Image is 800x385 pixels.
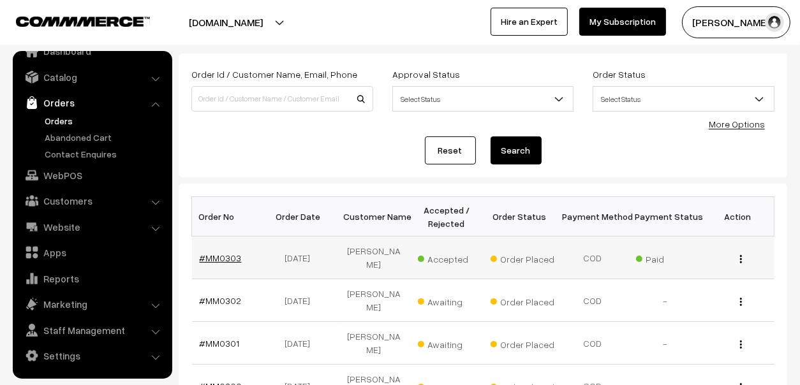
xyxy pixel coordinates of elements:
[16,164,168,187] a: WebPOS
[16,319,168,342] a: Staff Management
[265,279,337,322] td: [DATE]
[491,335,554,351] span: Order Placed
[16,344,168,367] a: Settings
[16,40,168,62] a: Dashboard
[556,322,628,365] td: COD
[265,236,337,279] td: [DATE]
[144,6,307,38] button: [DOMAIN_NAME]
[709,119,765,129] a: More Options
[418,335,482,351] span: Awaiting
[740,298,742,306] img: Menu
[393,88,574,110] span: Select Status
[41,131,168,144] a: Abandoned Cart
[765,13,784,32] img: user
[265,197,337,236] th: Order Date
[16,189,168,212] a: Customers
[418,292,482,309] span: Awaiting
[636,249,700,266] span: Paid
[392,68,460,81] label: Approval Status
[265,322,337,365] td: [DATE]
[191,68,357,81] label: Order Id / Customer Name, Email, Phone
[740,255,742,263] img: Menu
[392,86,574,112] span: Select Status
[556,236,628,279] td: COD
[16,215,168,238] a: Website
[628,322,701,365] td: -
[191,86,373,112] input: Order Id / Customer Name / Customer Email / Customer Phone
[579,8,666,36] a: My Subscription
[682,6,790,38] button: [PERSON_NAME]…
[418,249,482,266] span: Accepted
[41,114,168,127] a: Orders
[425,136,476,164] a: Reset
[628,197,701,236] th: Payment Status
[337,236,410,279] td: [PERSON_NAME]
[337,197,410,236] th: Customer Name
[200,295,242,306] a: #MM0302
[200,252,242,263] a: #MM0303
[16,17,150,26] img: COMMMERCE
[593,68,646,81] label: Order Status
[337,279,410,322] td: [PERSON_NAME]
[337,322,410,365] td: [PERSON_NAME]
[740,340,742,349] img: Menu
[556,279,628,322] td: COD
[16,293,168,316] a: Marketing
[491,249,554,266] span: Order Placed
[556,197,628,236] th: Payment Method
[628,279,701,322] td: -
[410,197,483,236] th: Accepted / Rejected
[491,8,568,36] a: Hire an Expert
[491,292,554,309] span: Order Placed
[200,338,240,349] a: #MM0301
[16,66,168,89] a: Catalog
[701,197,774,236] th: Action
[483,197,556,236] th: Order Status
[593,86,774,112] span: Select Status
[192,197,265,236] th: Order No
[16,13,128,28] a: COMMMERCE
[491,136,542,164] button: Search
[16,241,168,264] a: Apps
[41,147,168,161] a: Contact Enquires
[593,88,774,110] span: Select Status
[16,91,168,114] a: Orders
[16,267,168,290] a: Reports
